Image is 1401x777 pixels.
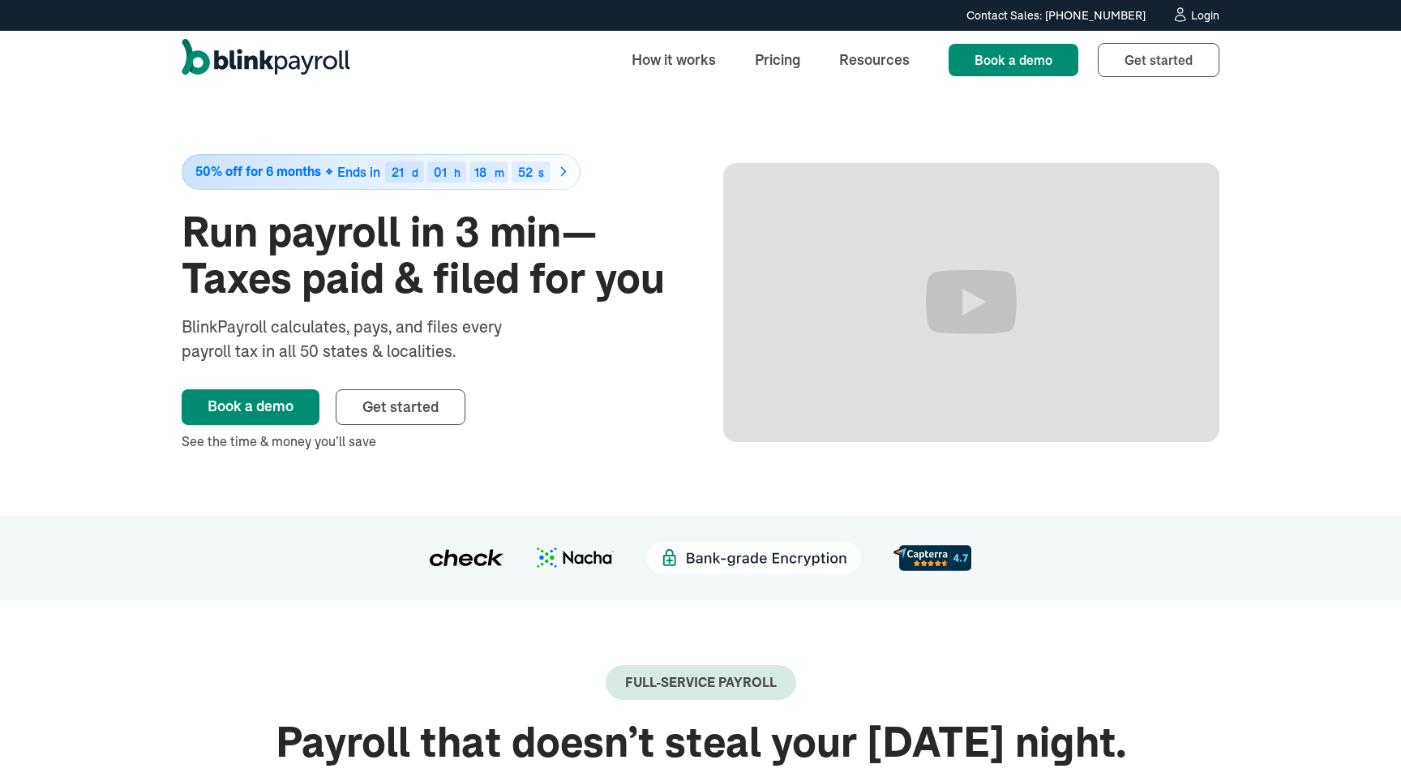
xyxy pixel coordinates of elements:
span: 21 [392,164,404,180]
span: Get started [362,397,439,416]
a: How it works [619,42,729,77]
a: Pricing [742,42,813,77]
span: Get started [1125,52,1193,68]
div: h [454,167,461,178]
a: 50% off for 6 monthsEnds in21d01h18m52s [182,154,678,190]
span: 50% off for 6 months [195,165,321,178]
iframe: Run Payroll in 3 min with BlinkPayroll [723,163,1219,442]
span: Ends in [337,164,380,180]
div: m [495,167,504,178]
div: BlinkPayroll calculates, pays, and files every payroll tax in all 50 states & localities. [182,315,545,363]
a: Get started [336,389,465,425]
h2: Payroll that doesn’t steal your [DATE] night. [182,719,1219,766]
div: Login [1191,10,1219,21]
img: d56c0860-961d-46a8-819e-eda1494028f8.svg [893,545,971,570]
span: 52 [518,164,533,180]
span: 18 [474,164,486,180]
a: home [182,39,350,81]
div: See the time & money you’ll save [182,431,678,451]
span: 01 [434,164,447,180]
div: Full-Service payroll [625,675,777,690]
a: Book a demo [949,44,1078,76]
div: s [538,167,544,178]
a: Get started [1098,43,1219,77]
a: Book a demo [182,389,319,425]
a: Login [1172,6,1219,24]
div: Contact Sales: [PHONE_NUMBER] [966,7,1146,24]
h1: Run payroll in 3 min—Taxes paid & filed for you [182,209,678,302]
span: Book a demo [975,52,1052,68]
div: d [412,167,418,178]
a: Resources [826,42,923,77]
